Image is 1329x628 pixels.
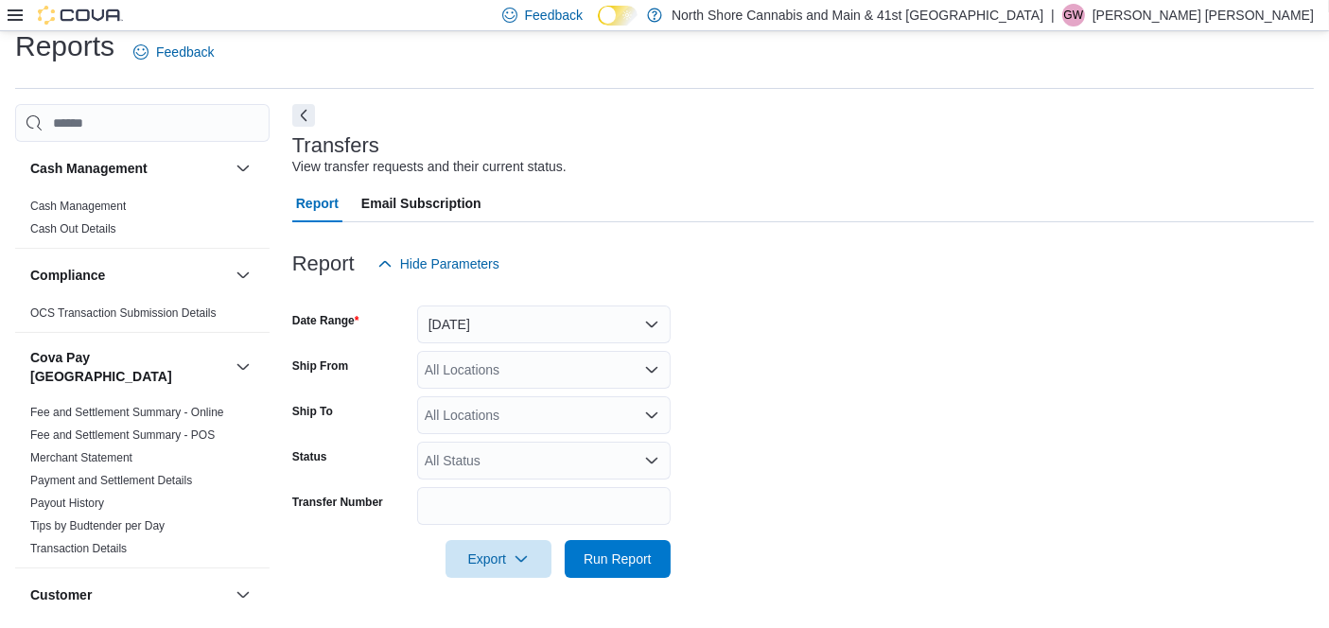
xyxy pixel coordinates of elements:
span: Export [457,540,540,578]
span: Run Report [584,549,652,568]
span: GW [1063,4,1083,26]
div: Compliance [15,302,270,332]
button: Open list of options [644,453,659,468]
img: Cova [38,6,123,25]
label: Date Range [292,313,359,328]
label: Status [292,449,327,464]
p: | [1051,4,1055,26]
span: OCS Transaction Submission Details [30,305,217,321]
a: Cash Management [30,200,126,213]
button: Customer [232,584,254,606]
span: Fee and Settlement Summary - Online [30,405,224,420]
span: Feedback [525,6,583,25]
button: [DATE] [417,305,671,343]
a: Payment and Settlement Details [30,474,192,487]
div: Cova Pay [GEOGRAPHIC_DATA] [15,401,270,567]
span: Email Subscription [361,184,481,222]
span: Feedback [156,43,214,61]
label: Ship From [292,358,348,374]
span: Payment and Settlement Details [30,473,192,488]
p: [PERSON_NAME] [PERSON_NAME] [1093,4,1314,26]
span: Payout History [30,496,104,511]
label: Ship To [292,404,333,419]
a: Fee and Settlement Summary - Online [30,406,224,419]
button: Next [292,104,315,127]
label: Transfer Number [292,495,383,510]
span: Merchant Statement [30,450,132,465]
h3: Compliance [30,266,105,285]
button: Compliance [30,266,228,285]
button: Open list of options [644,408,659,423]
span: Transaction Details [30,541,127,556]
div: Cash Management [15,195,270,248]
button: Cash Management [30,159,228,178]
span: Fee and Settlement Summary - POS [30,427,215,443]
span: Cash Management [30,199,126,214]
button: Cova Pay [GEOGRAPHIC_DATA] [232,356,254,378]
p: North Shore Cannabis and Main & 41st [GEOGRAPHIC_DATA] [672,4,1043,26]
h3: Transfers [292,134,379,157]
button: Compliance [232,264,254,287]
div: View transfer requests and their current status. [292,157,567,177]
button: Open list of options [644,362,659,377]
span: Hide Parameters [400,254,499,273]
span: Report [296,184,339,222]
span: Cash Out Details [30,221,116,236]
button: Hide Parameters [370,245,507,283]
h3: Cash Management [30,159,148,178]
h1: Reports [15,27,114,65]
a: Cash Out Details [30,222,116,235]
a: Payout History [30,497,104,510]
a: Transaction Details [30,542,127,555]
button: Cash Management [232,157,254,180]
input: Dark Mode [598,6,638,26]
button: Cova Pay [GEOGRAPHIC_DATA] [30,348,228,386]
button: Customer [30,585,228,604]
div: Griffin Wright [1062,4,1085,26]
h3: Report [292,253,355,275]
a: Merchant Statement [30,451,132,464]
a: Fee and Settlement Summary - POS [30,428,215,442]
button: Run Report [565,540,671,578]
span: Tips by Budtender per Day [30,518,165,533]
h3: Customer [30,585,92,604]
a: OCS Transaction Submission Details [30,306,217,320]
button: Export [446,540,551,578]
a: Tips by Budtender per Day [30,519,165,532]
a: Feedback [126,33,221,71]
